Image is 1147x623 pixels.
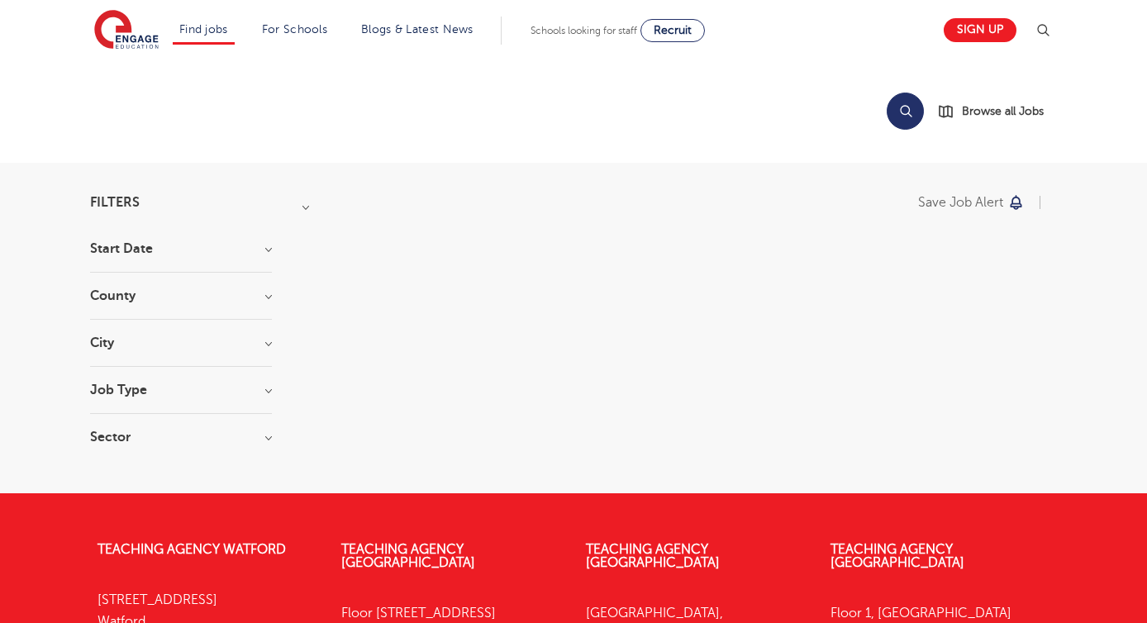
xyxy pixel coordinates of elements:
[654,24,692,36] span: Recruit
[90,242,272,255] h3: Start Date
[918,196,1025,209] button: Save job alert
[90,289,272,302] h3: County
[179,23,228,36] a: Find jobs
[90,196,140,209] span: Filters
[586,542,720,570] a: Teaching Agency [GEOGRAPHIC_DATA]
[361,23,474,36] a: Blogs & Latest News
[341,542,475,570] a: Teaching Agency [GEOGRAPHIC_DATA]
[831,542,964,570] a: Teaching Agency [GEOGRAPHIC_DATA]
[640,19,705,42] a: Recruit
[90,430,272,444] h3: Sector
[937,102,1057,121] a: Browse all Jobs
[90,336,272,350] h3: City
[90,383,272,397] h3: Job Type
[887,93,924,130] button: Search
[962,102,1044,121] span: Browse all Jobs
[531,25,637,36] span: Schools looking for staff
[94,10,159,51] img: Engage Education
[262,23,327,36] a: For Schools
[918,196,1003,209] p: Save job alert
[98,542,286,557] a: Teaching Agency Watford
[944,18,1016,42] a: Sign up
